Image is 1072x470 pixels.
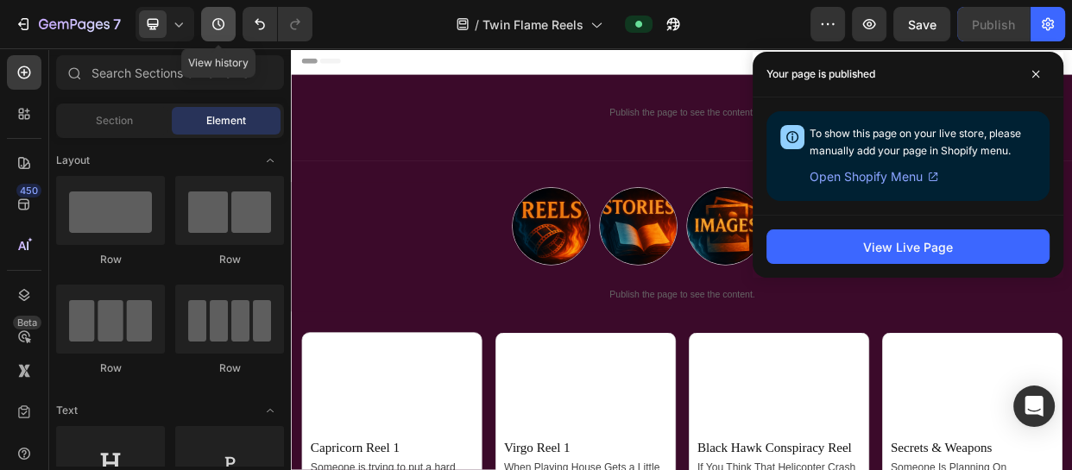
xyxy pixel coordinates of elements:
[957,7,1030,41] button: Publish
[766,66,875,83] p: Your page is published
[175,252,284,267] div: Row
[56,252,165,267] div: Row
[56,153,90,168] span: Layout
[7,7,129,41] button: 7
[640,185,742,287] img: Live
[863,238,953,256] div: View Live Page
[291,48,1072,470] iframe: Design area
[475,16,479,34] span: /
[766,229,1050,264] button: View Live Page
[908,17,936,32] span: Save
[13,316,41,329] div: Beta
[972,16,1015,34] div: Publish
[243,7,312,41] div: Undo/Redo
[810,127,1021,157] span: To show this page on your live store, please manually add your page in Shopify menu.
[113,14,121,34] p: 7
[482,16,583,34] span: Twin Flame Reels
[16,184,41,197] div: 450
[56,360,165,376] div: Row
[293,185,395,287] img: Reels
[206,113,246,128] span: Element
[810,166,923,187] span: Open Shopify Menu
[175,360,284,376] div: Row
[56,403,78,418] span: Text
[1013,385,1055,427] div: Open Intercom Messenger
[96,113,133,128] span: Section
[256,397,284,424] span: Toggle open
[525,185,627,287] img: Images
[56,55,284,90] input: Search Sections & Elements
[409,185,511,287] img: Stories
[893,7,950,41] button: Save
[256,147,284,174] span: Toggle open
